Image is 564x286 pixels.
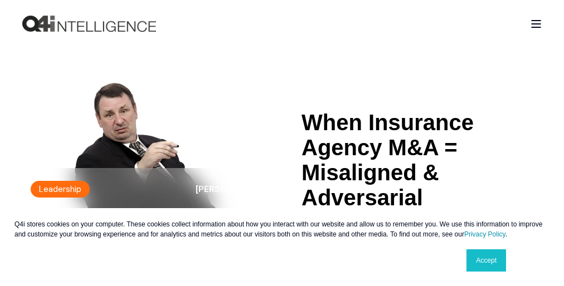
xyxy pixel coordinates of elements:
p: Q4i stores cookies on your computer. These cookies collect information about how you interact wit... [14,219,550,239]
a: Privacy Policy [464,230,505,238]
span: [PERSON_NAME] [196,183,268,195]
a: Accept [466,249,506,272]
a: Back to Home [22,16,156,32]
img: Q4intelligence, LLC logo [22,16,156,32]
h1: When Insurance Agency M&A = Misaligned & Adversarial [302,110,547,210]
a: Open Burger Menu [525,14,547,33]
label: Leadership [31,181,90,198]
